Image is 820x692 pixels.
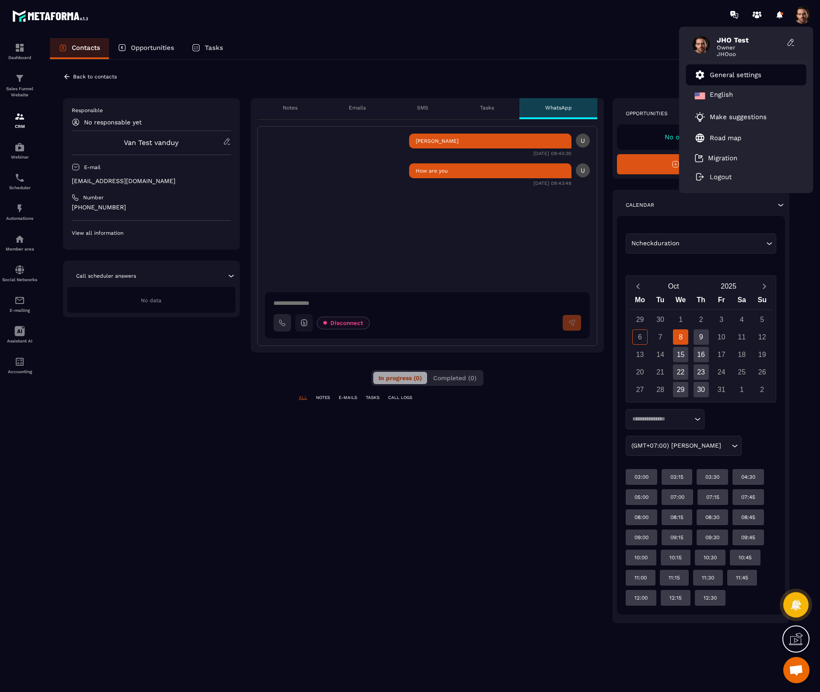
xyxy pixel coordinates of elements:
div: Th [691,294,711,309]
span: Completed (0) [433,374,477,381]
div: 3 [714,312,729,327]
p: [EMAIL_ADDRESS][DOMAIN_NAME] [72,177,231,185]
div: 27 [632,382,648,397]
a: formationformationSales Funnel Website [2,67,37,105]
p: 09:45 [741,534,755,541]
a: Opportunities [109,38,183,59]
p: Contacts [72,44,100,52]
img: email [14,295,25,306]
div: 18 [734,347,750,362]
div: 28 [653,382,668,397]
div: 13 [632,347,648,362]
p: 12:30 [704,594,717,601]
a: formationformationDashboard [2,36,37,67]
span: No data [141,297,161,304]
p: WhatsApp [545,104,572,111]
p: Make suggestions [710,113,767,121]
img: accountant [14,357,25,367]
p: Webinar [2,155,37,159]
p: E-mail [84,164,101,171]
p: 09:00 [634,534,648,541]
p: 10:15 [669,554,682,561]
a: schedulerschedulerScheduler [2,166,37,197]
div: 23 [694,364,709,380]
p: NOTES [316,395,330,401]
div: 8 [673,329,688,345]
p: 10:30 [704,554,717,561]
p: E-MAILS [339,395,357,401]
p: ALL [299,395,307,401]
a: accountantaccountantAccounting [2,350,37,381]
img: automations [14,234,25,244]
p: 09:15 [670,534,683,541]
p: Automations [2,216,37,221]
p: Tasks [205,44,223,52]
div: 31 [714,382,729,397]
p: 11:00 [634,574,647,581]
div: 2 [754,382,770,397]
p: Call scheduler answers [76,272,136,279]
div: 5 [754,312,770,327]
p: Emails [349,104,366,111]
div: 7 [653,329,668,345]
p: No responsable yet [84,119,142,126]
p: 08:00 [634,514,648,521]
button: Next month [756,280,772,292]
div: Mở cuộc trò chuyện [783,657,809,683]
button: Previous month [630,280,646,292]
p: 07:45 [741,494,755,501]
p: 08:15 [670,514,683,521]
p: SMS [417,104,428,111]
div: Fr [711,294,732,309]
div: U [576,163,590,177]
div: Sa [732,294,752,309]
span: [DATE] 09:43:48 [409,180,572,186]
p: Number [83,194,104,201]
div: 22 [673,364,688,380]
a: Van Test vanduy [124,138,179,147]
span: How are you [416,168,448,174]
div: 10 [714,329,729,345]
span: [DATE] 09:40:30 [409,151,572,156]
div: 9 [694,329,709,345]
input: Search for option [629,415,692,424]
p: Calendar [626,201,654,208]
span: Ncheckduration [629,239,681,248]
p: 03:30 [705,473,719,480]
p: 08:30 [705,514,719,521]
img: automations [14,142,25,152]
p: 04:30 [741,473,755,480]
div: 2 [694,312,709,327]
a: Migration [695,154,737,162]
button: Completed (0) [428,372,482,384]
button: Open months overlay [646,279,701,294]
p: Road map [710,134,741,142]
p: 03:00 [634,473,648,480]
div: 29 [632,312,648,327]
div: U [576,134,590,148]
p: 12:15 [669,594,682,601]
p: View all information [72,229,231,237]
p: 10:45 [739,554,752,561]
a: Tasks [183,38,232,59]
p: 10:00 [634,554,648,561]
p: CRM [2,124,37,129]
p: Opportunities [626,110,668,117]
p: No opportunity related [626,133,776,141]
p: Tasks [480,104,494,111]
p: 11:45 [736,574,748,581]
div: 21 [653,364,668,380]
img: formation [14,73,25,84]
span: In progress (0) [378,374,422,381]
button: Disconnect [317,317,369,329]
div: 19 [754,347,770,362]
p: Accounting [2,369,37,374]
img: logo [12,8,91,24]
p: Migration [708,154,737,162]
div: 6 [632,329,648,345]
p: Opportunities [131,44,174,52]
img: formation [14,111,25,122]
div: Search for option [626,409,704,429]
div: 29 [673,382,688,397]
p: Back to contacts [73,74,117,80]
